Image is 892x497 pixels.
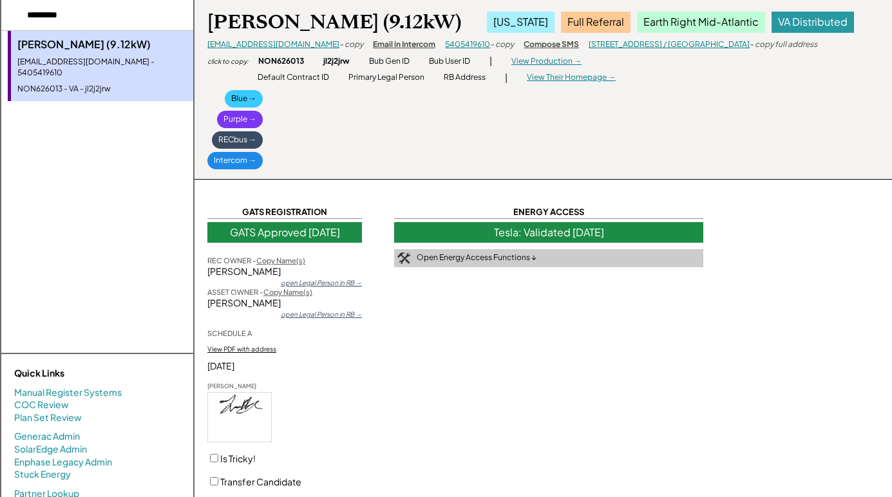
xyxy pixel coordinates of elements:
a: Enphase Legacy Admin [14,456,112,469]
img: 1CgMUQgYMGDBgwIABAwYMGDBgwIABAwYMGDBgwIABAwYMGDBgwIABAwYMGDBgwIABAwYMGDBgwIABAwYMGDBgwIABAwYMGDBg... [208,393,271,441]
div: RECbus → [212,131,263,149]
div: RB Address [444,72,486,83]
div: jl2j2jrw [323,56,350,67]
div: Primary Legal Person [348,72,424,83]
div: Earth Right Mid-Atlantic [637,12,765,32]
div: View Their Homepage → [527,72,616,83]
div: View Production → [511,56,582,67]
div: [PERSON_NAME] (9.12kW) [17,37,187,52]
div: Compose SMS [524,39,579,50]
div: | [489,55,492,68]
a: Manual Register Systems [14,386,122,399]
div: - copy [490,39,514,50]
div: REC OWNER - [207,256,305,265]
div: Default Contract ID [258,72,329,83]
div: ENERGY ACCESS [394,206,703,218]
div: Full Referral [561,12,631,32]
div: NON626013 - VA - jl2j2jrw [17,84,187,95]
div: Bub User ID [429,56,470,67]
div: open Legal Person in RB → [281,278,362,287]
a: 5405419610 [445,39,490,49]
div: [PERSON_NAME] [207,382,272,391]
a: Generac Admin [14,430,80,443]
div: [PERSON_NAME] (9.12kW) [207,10,461,35]
div: Quick Links [14,367,143,380]
div: Blue → [225,90,263,108]
a: [STREET_ADDRESS] / [GEOGRAPHIC_DATA] [589,39,750,49]
div: Bub Gen ID [369,56,410,67]
a: COC Review [14,399,69,411]
div: [EMAIL_ADDRESS][DOMAIN_NAME] - 5405419610 [17,57,187,79]
div: Tesla: Validated [DATE] [394,222,703,243]
label: Transfer Candidate [220,476,301,487]
div: [PERSON_NAME] [207,265,362,278]
a: SolarEdge Admin [14,443,87,456]
label: Is Tricky! [220,453,256,464]
div: Email in Intercom [373,39,435,50]
a: Stuck Energy [14,468,71,481]
div: Open Energy Access Functions ↓ [417,252,536,263]
div: [DATE] [207,360,362,373]
div: ASSET OWNER - [207,287,312,297]
div: NON626013 [258,56,304,67]
u: Copy Name(s) [256,256,305,265]
div: click to copy: [207,57,249,66]
a: Plan Set Review [14,411,82,424]
u: Copy Name(s) [263,288,312,296]
img: tool-icon.png [397,252,410,264]
div: Purple → [217,111,263,128]
div: SCHEDULE A [207,328,252,338]
div: - copy full address [750,39,817,50]
div: open Legal Person in RB → [281,310,362,319]
div: VA Distributed [772,12,854,32]
div: - copy [339,39,363,50]
div: [PERSON_NAME] [207,297,362,310]
div: GATS Approved [DATE] [207,222,362,243]
div: GATS REGISTRATION [207,206,362,218]
div: View PDF with address [207,344,276,353]
div: [US_STATE] [487,12,555,32]
a: [EMAIL_ADDRESS][DOMAIN_NAME] [207,39,339,49]
div: Intercom → [207,152,263,169]
div: | [505,71,508,84]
